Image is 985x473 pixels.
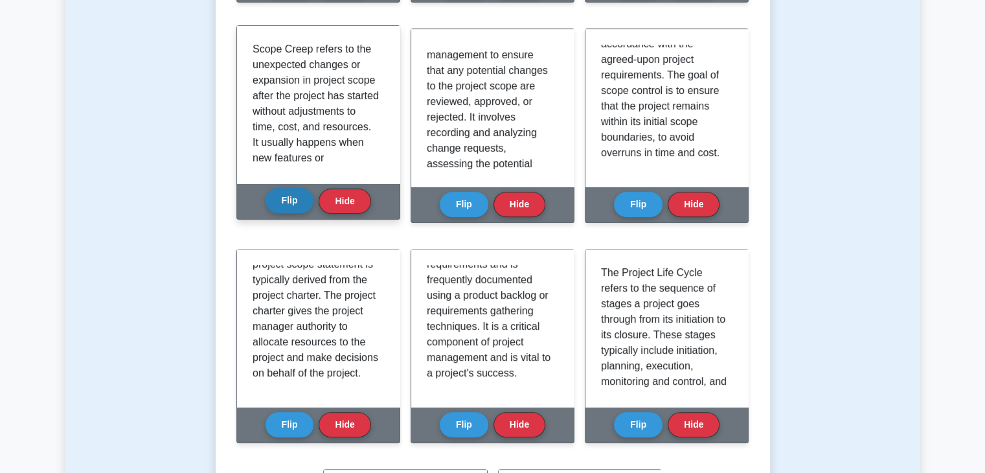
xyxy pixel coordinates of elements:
p: Scope Creep refers to the unexpected changes or expansion in project scope after the project has ... [253,41,379,399]
button: Hide [668,192,719,217]
button: Flip [266,412,314,437]
button: Hide [319,189,370,214]
button: Flip [614,192,662,217]
button: Flip [266,188,314,213]
button: Flip [440,192,488,217]
button: Hide [319,412,370,437]
button: Hide [493,192,545,217]
button: Hide [668,412,719,437]
button: Flip [614,412,662,437]
button: Flip [440,412,488,437]
button: Hide [493,412,545,437]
